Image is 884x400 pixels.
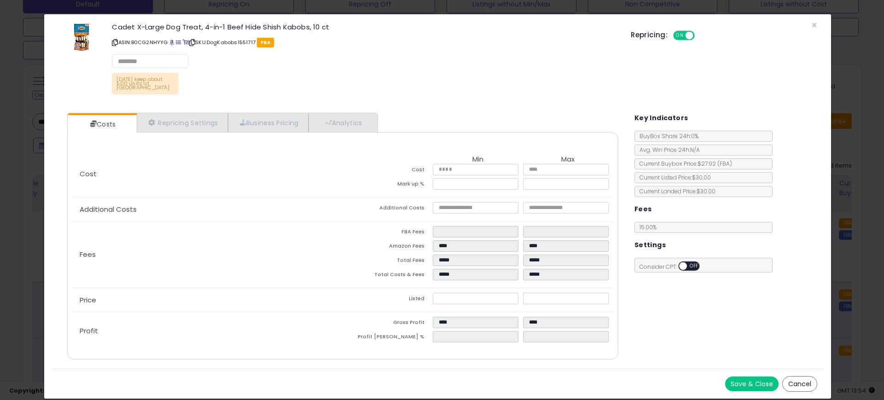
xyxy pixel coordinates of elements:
[634,112,688,124] h5: Key Indicators
[693,32,708,40] span: OFF
[635,160,732,168] span: Current Buybox Price:
[635,174,711,181] span: Current Listed Price: $30.00
[72,327,343,335] p: Profit
[782,376,817,392] button: Cancel
[343,226,433,240] td: FBA Fees
[343,164,433,178] td: Cost
[72,206,343,213] p: Additional Costs
[308,113,377,132] a: Analytics
[343,240,433,255] td: Amazon Fees
[433,156,523,164] th: Min
[228,113,308,132] a: Business Pricing
[343,317,433,331] td: Gross Profit
[717,160,732,168] span: ( FBA )
[72,170,343,178] p: Cost
[183,39,188,46] a: Your listing only
[112,23,617,30] h3: Cadet X-Large Dog Treat, 4-in-1 Beef Hide Shish Kabobs, 10 ct
[257,38,274,47] span: FBA
[112,35,617,50] p: ASIN: B0CG2NHYYG | SKU: DogKabobs1551717
[343,178,433,192] td: Mark up %
[640,223,657,231] span: 15.00 %
[112,73,179,94] p: [DATE] keep about 500 units at [GEOGRAPHIC_DATA]
[725,377,779,391] button: Save & Close
[635,263,712,271] span: Consider CPT:
[634,239,666,251] h5: Settings
[343,293,433,307] td: Listed
[68,115,136,133] a: Costs
[169,39,174,46] a: BuyBox page
[687,262,702,270] span: OFF
[68,23,95,51] img: 51j9iXl9i2L._SL60_.jpg
[631,31,668,39] h5: Repricing:
[674,32,686,40] span: ON
[72,296,343,304] p: Price
[698,160,732,168] span: $27.92
[343,202,433,216] td: Additional Costs
[343,269,433,283] td: Total Costs & Fees
[635,132,698,140] span: BuyBox Share 24h: 0%
[635,146,700,154] span: Avg. Win Price 24h: N/A
[137,113,228,132] a: Repricing Settings
[811,18,817,32] span: ×
[343,255,433,269] td: Total Fees
[176,39,181,46] a: All offer listings
[634,203,652,215] h5: Fees
[72,251,343,258] p: Fees
[635,187,715,195] span: Current Landed Price: $30.00
[343,331,433,345] td: Profit [PERSON_NAME] %
[523,156,613,164] th: Max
